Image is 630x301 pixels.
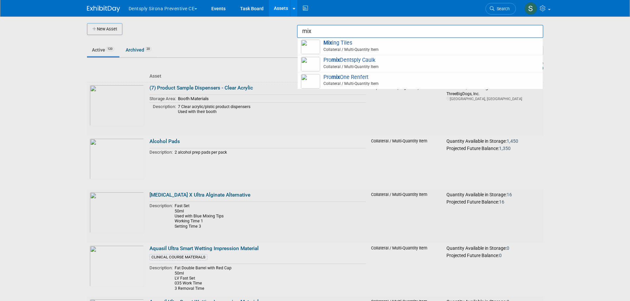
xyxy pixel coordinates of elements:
[331,57,340,63] strong: mix
[525,2,537,15] img: Samantha Meyers
[87,6,120,12] img: ExhibitDay
[323,40,332,46] strong: Mix
[303,47,539,53] span: Collateral / Multi-Quantity Item
[303,81,539,87] span: Collateral / Multi-Quantity Item
[331,74,340,80] strong: mix
[301,40,539,53] span: ing Tiles
[303,64,539,70] span: Collateral / Multi-Quantity Item
[485,3,516,15] a: Search
[301,74,539,88] span: Pro One Renfert
[301,57,539,70] span: Pro Dentsply Caulk
[494,6,510,11] span: Search
[297,25,543,38] input: search assets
